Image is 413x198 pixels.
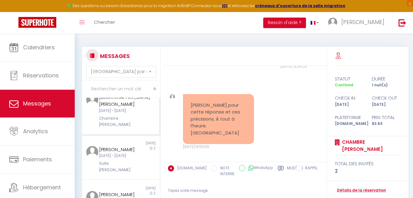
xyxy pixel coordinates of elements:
[86,146,98,158] img: ...
[331,121,367,127] div: [DOMAIN_NAME]
[183,144,254,150] div: [DATE] 13:53:05
[245,165,273,172] label: WhatsApp
[5,2,23,21] button: Ouvrir le widget de chat LiveChat
[23,127,48,135] span: Analytics
[99,93,136,108] div: [DEMOGRAPHIC_DATA][PERSON_NAME]
[341,18,384,26] span: [PERSON_NAME]
[367,102,404,108] div: [DATE]
[331,75,367,83] div: statut
[222,3,228,8] a: ICI
[154,146,156,151] span: 2
[170,94,175,100] img: ...
[121,186,160,191] div: [DATE]
[367,121,404,127] div: 83.63
[99,115,136,128] div: Chambre [PERSON_NAME]
[367,94,404,102] div: check out
[89,12,120,34] a: Chercher
[399,19,406,27] img: logout
[99,146,136,153] div: [PERSON_NAME]
[18,17,56,28] img: Super Booking
[98,49,130,63] h3: MESSAGES
[287,165,303,178] label: Modèles
[236,64,307,69] div: [DATE] 13:24:03
[23,43,55,51] span: Calendriers
[324,12,392,34] a: ... [PERSON_NAME]
[23,72,59,79] span: Réservations
[367,82,404,88] div: 1 nuit(s)
[335,82,353,88] span: Confirmé
[23,100,51,107] span: Messages
[99,160,136,173] div: Suite [PERSON_NAME]
[94,19,115,25] span: Chercher
[174,165,206,172] label: [DOMAIN_NAME]
[191,102,246,137] pre: [PERSON_NAME] pour cette réponse et ces précisions. À tout à l’heure. [GEOGRAPHIC_DATA]
[335,188,386,193] a: Détails de la réservation
[154,191,156,196] span: 2
[263,18,306,28] button: Besoin d'aide ?
[328,18,337,27] img: ...
[82,80,160,98] input: Rechercher un mot clé
[340,138,400,153] a: Chambre [PERSON_NAME]
[217,165,234,177] label: NOTE INTERNE
[23,184,61,191] span: Hébergement
[99,108,136,114] div: [DATE] - [DATE]
[99,153,136,159] div: [DATE] - [DATE]
[121,141,160,146] div: [DATE]
[331,102,367,108] div: [DATE]
[335,167,400,175] div: 2
[255,3,345,8] a: créneaux d'ouverture de la salle migration
[331,114,367,121] div: Plateforme
[86,93,98,106] img: ...
[367,75,404,83] div: durée
[23,155,52,163] span: Paiements
[367,114,404,121] div: Prix total
[331,94,367,102] div: check in
[302,165,318,172] label: RAPPEL
[335,160,400,167] div: total des invités
[155,93,156,98] span: 1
